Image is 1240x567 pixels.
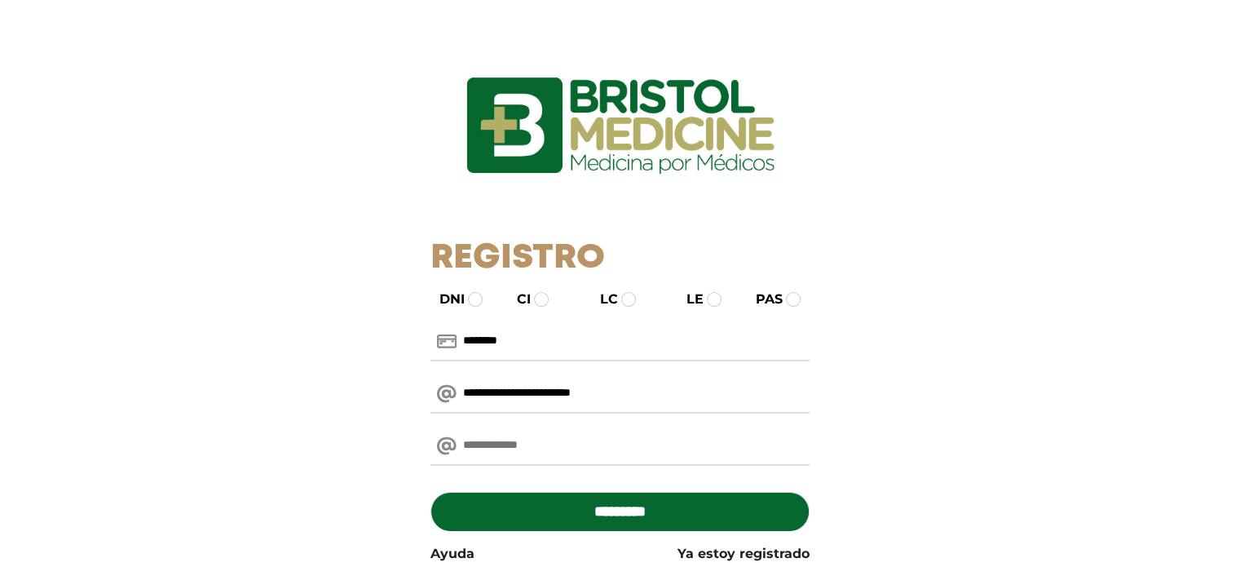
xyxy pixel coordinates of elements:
h1: Registro [430,238,810,279]
a: Ya estoy registrado [677,544,810,564]
a: Ayuda [430,544,474,564]
label: DNI [425,290,465,309]
label: PAS [741,290,783,309]
label: LC [585,290,618,309]
label: CI [502,290,531,309]
label: LE [672,290,704,309]
img: logo_ingresarbristol.jpg [400,20,841,232]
